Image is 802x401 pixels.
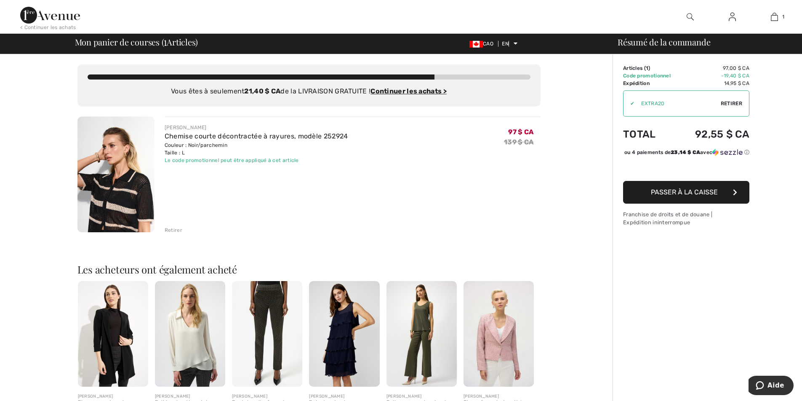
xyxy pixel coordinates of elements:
input: Code promotionnel [634,91,721,116]
img: Pantalon slim formel géométrique style 254143 [232,281,302,387]
a: Chemise courte décontractée à rayures, modèle 252924 [165,132,348,140]
font: 139 $ CA [504,138,533,146]
img: Mon sac [771,12,778,22]
font: ou 4 paiements de [624,149,671,155]
font: Taille : L [165,150,185,156]
font: Total [623,128,656,140]
img: Pull sans manches à col rond, modèle 251970 [386,281,457,387]
font: Passer à la caisse [651,188,718,196]
font: Les acheteurs ont également acheté [77,263,237,276]
font: ✔ [630,101,634,106]
font: Le code promotionnel peut être appliqué à cet article [165,157,299,163]
font: avec [700,149,712,155]
font: Articles ( [623,65,646,71]
font: [PERSON_NAME] [309,394,344,399]
font: [PERSON_NAME] [464,394,499,399]
font: EN [502,41,509,47]
img: Sezzle [712,149,743,156]
img: Blazer ouvert sur le devant, longueur hanches, modèle 233304 [78,281,148,387]
img: Pull à col en V orné de bijoux, modèle 254141 [155,281,225,387]
font: Franchise de droits et de douane | Expédition ininterrompue [623,211,712,226]
font: 92,55 $ CA [695,128,749,140]
font: Mon panier de courses ( [75,36,164,48]
img: Blazer formel géométrique style 252147 [464,281,534,387]
font: 97,00 $ CA [723,65,749,71]
font: [PERSON_NAME] [386,394,422,399]
iframe: Ouvre un widget où vous pouvez trouver plus d'informations [749,376,794,397]
img: Robe trapèze longueur genou, modèle 258718U [309,281,379,387]
font: Couleur : Noir/parchemin [165,142,227,148]
img: Chemise courte décontractée à rayures, modèle 252924 [77,117,155,232]
font: 23,14 $ CA [671,149,700,155]
button: Passer à la caisse [623,181,749,204]
font: Vous êtes à seulement [171,87,244,95]
div: ou 4 paiements de23,14 $ CAavecSezzle Cliquez pour en savoir plus sur Sezzle [623,149,749,159]
font: -19,40 $ CA [721,73,749,79]
font: Retirer [165,227,182,233]
img: rechercher sur le site [687,12,694,22]
font: Expédition [623,80,650,86]
font: ⓘ [744,149,749,155]
img: Dollar canadien [469,41,483,48]
img: 1ère Avenue [20,7,80,24]
font: < Continuer les achats [20,24,76,30]
font: 14,95 $ CA [724,80,749,86]
font: Retirer [721,101,742,106]
font: 21,40 $ CA [244,87,280,95]
font: 1 [646,65,648,71]
iframe: PayPal-paypal [623,159,749,178]
font: Articles) [167,36,198,48]
font: [PERSON_NAME] [78,394,113,399]
a: Se connecter [722,12,743,22]
a: Continuer les achats > [370,87,447,95]
font: Code promotionnel [623,73,671,79]
font: 97 $ CA [508,128,533,136]
a: 1 [754,12,795,22]
font: [PERSON_NAME] [165,125,207,130]
font: [PERSON_NAME] [232,394,267,399]
font: [PERSON_NAME] [155,394,190,399]
font: 1 [164,34,167,48]
font: 1 [782,14,784,20]
font: CAO [483,41,493,47]
font: de la LIVRAISON GRATUITE ! [280,87,370,95]
font: Résumé de la commande [618,36,710,48]
font: ) [648,65,650,71]
img: Mes informations [729,12,736,22]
